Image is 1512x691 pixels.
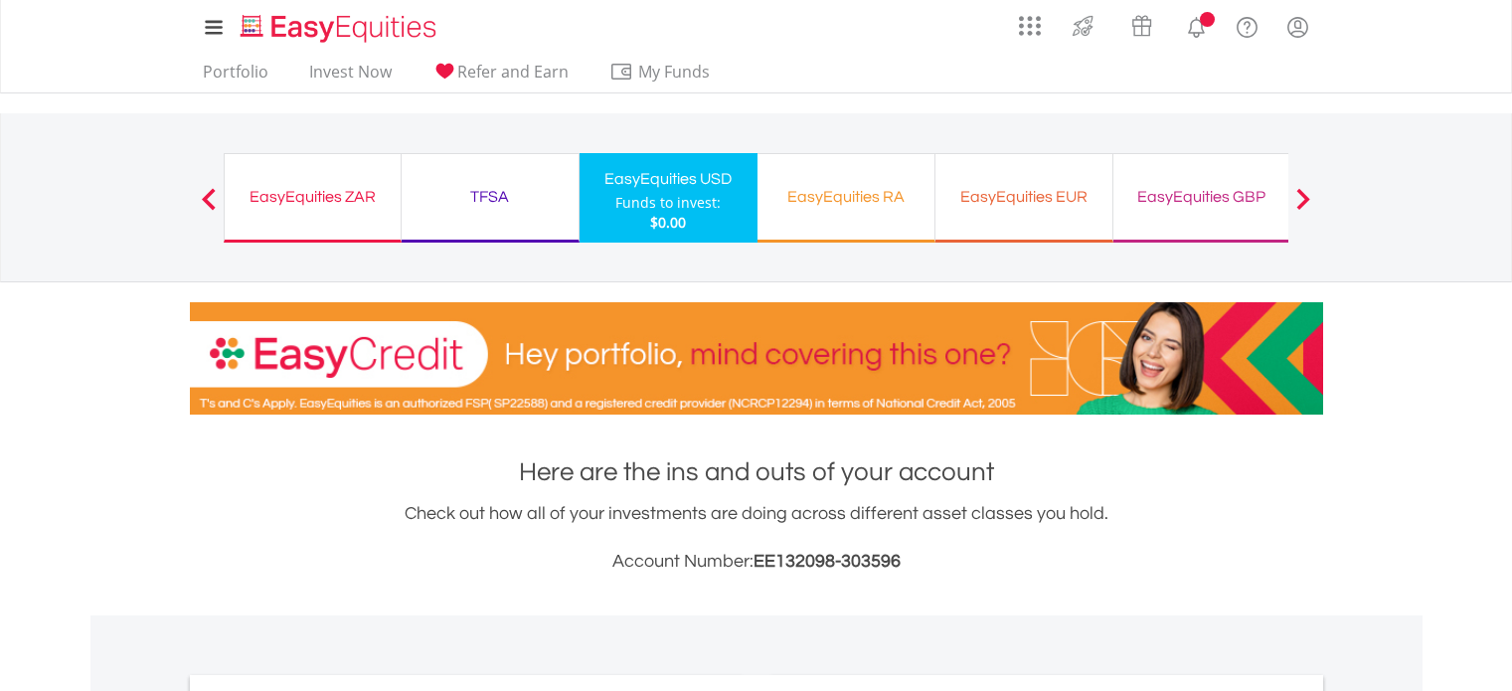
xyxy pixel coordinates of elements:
[1019,15,1041,37] img: grid-menu-icon.svg
[650,213,686,232] span: $0.00
[609,59,740,85] span: My Funds
[233,5,444,45] a: Home page
[414,183,567,211] div: TFSA
[1125,10,1158,42] img: vouchers-v2.svg
[1112,5,1171,42] a: Vouchers
[1067,10,1099,42] img: thrive-v2.svg
[1272,5,1323,49] a: My Profile
[195,62,276,92] a: Portfolio
[1222,5,1272,45] a: FAQ's and Support
[591,165,746,193] div: EasyEquities USD
[190,500,1323,576] div: Check out how all of your investments are doing across different asset classes you hold.
[1006,5,1054,37] a: AppsGrid
[189,198,229,218] button: Previous
[1125,183,1278,211] div: EasyEquities GBP
[769,183,923,211] div: EasyEquities RA
[754,552,901,571] span: EE132098-303596
[457,61,569,83] span: Refer and Earn
[190,454,1323,490] h1: Here are the ins and outs of your account
[190,302,1323,415] img: EasyCredit Promotion Banner
[1283,198,1323,218] button: Next
[237,183,389,211] div: EasyEquities ZAR
[947,183,1100,211] div: EasyEquities EUR
[190,548,1323,576] h3: Account Number:
[615,193,721,213] div: Funds to invest:
[1171,5,1222,45] a: Notifications
[237,12,444,45] img: EasyEquities_Logo.png
[301,62,400,92] a: Invest Now
[424,62,577,92] a: Refer and Earn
